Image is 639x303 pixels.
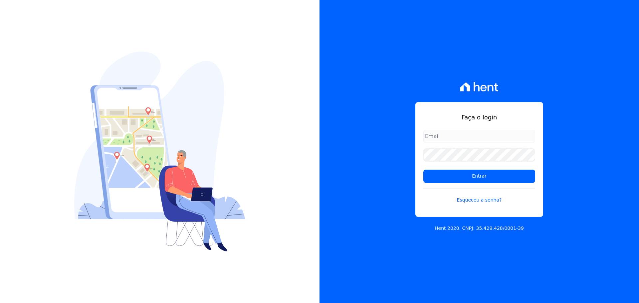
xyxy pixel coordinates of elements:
[74,52,245,251] img: Login
[435,225,524,232] p: Hent 2020. CNPJ: 35.429.428/0001-39
[423,113,535,122] h1: Faça o login
[423,170,535,183] input: Entrar
[423,130,535,143] input: Email
[423,188,535,204] a: Esqueceu a senha?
